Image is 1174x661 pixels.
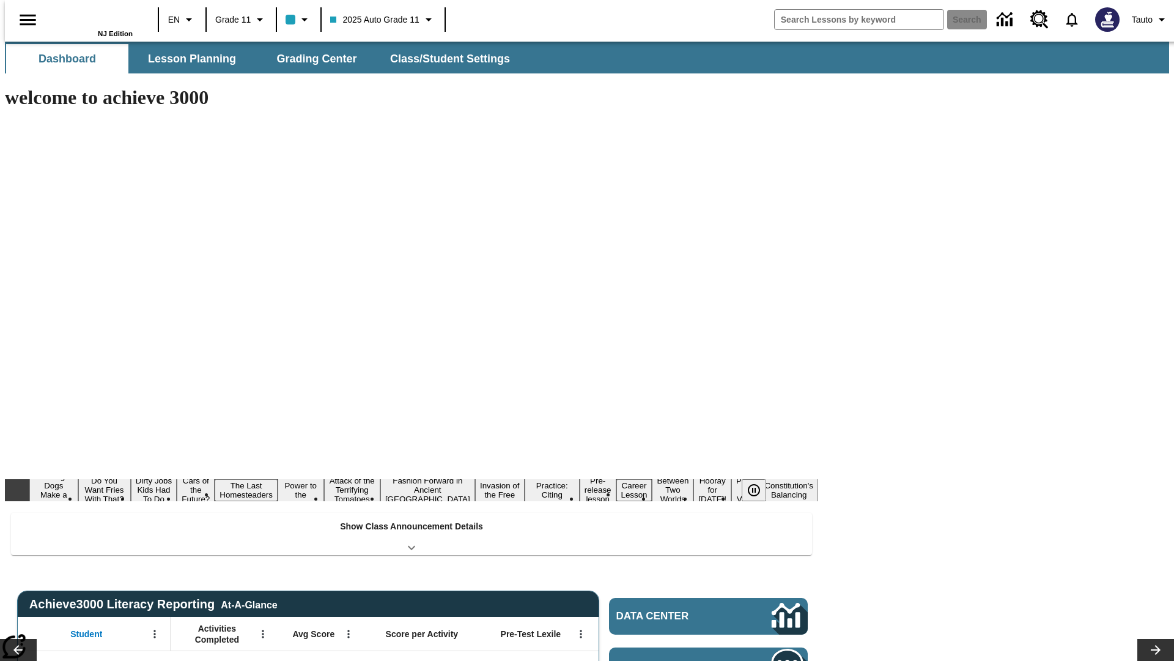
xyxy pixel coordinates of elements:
div: Home [53,4,133,37]
span: Student [70,629,102,640]
p: Show Class Announcement Details [340,520,483,533]
span: Data Center [616,610,731,622]
img: Avatar [1095,7,1120,32]
button: Slide 6 Solar Power to the People [278,470,324,510]
button: Slide 9 The Invasion of the Free CD [475,470,525,510]
a: Data Center [989,3,1023,37]
button: Class/Student Settings [380,44,520,73]
span: EN [168,13,180,26]
button: Slide 13 Between Two Worlds [652,474,693,506]
div: At-A-Glance [221,597,277,611]
a: Home [53,6,133,30]
a: Resource Center, Will open in new tab [1023,3,1056,36]
button: Language: EN, Select a language [163,9,202,31]
button: Open Menu [146,625,164,643]
span: Score per Activity [386,629,459,640]
button: Lesson carousel, Next [1137,639,1174,661]
div: SubNavbar [5,44,521,73]
button: Slide 16 The Constitution's Balancing Act [759,470,818,510]
button: Slide 1 Diving Dogs Make a Splash [29,470,78,510]
span: Avg Score [292,629,334,640]
button: Open Menu [254,625,272,643]
button: Open Menu [572,625,590,643]
button: Slide 3 Dirty Jobs Kids Had To Do [131,474,177,506]
button: Slide 15 Point of View [731,474,759,506]
span: Tauto [1132,13,1153,26]
input: search field [775,10,943,29]
button: Class color is light blue. Change class color [281,9,317,31]
button: Dashboard [6,44,128,73]
button: Grading Center [256,44,378,73]
span: Achieve3000 Literacy Reporting [29,597,278,611]
button: Slide 5 The Last Homesteaders [215,479,278,501]
a: Notifications [1056,4,1088,35]
button: Slide 2 Do You Want Fries With That? [78,474,131,506]
div: Pause [742,479,778,501]
button: Slide 11 Pre-release lesson [580,474,616,506]
div: SubNavbar [5,42,1169,73]
button: Class: 2025 Auto Grade 11, Select your class [325,9,440,31]
button: Slide 4 Cars of the Future? [177,474,215,506]
button: Slide 8 Fashion Forward in Ancient Rome [380,474,475,506]
button: Open side menu [10,2,46,38]
a: Data Center [609,598,808,635]
button: Slide 7 Attack of the Terrifying Tomatoes [324,474,380,506]
button: Slide 14 Hooray for Constitution Day! [693,474,731,506]
button: Open Menu [339,625,358,643]
span: NJ Edition [98,30,133,37]
button: Lesson Planning [131,44,253,73]
h1: welcome to achieve 3000 [5,86,818,109]
button: Slide 10 Mixed Practice: Citing Evidence [525,470,580,510]
div: Show Class Announcement Details [11,513,812,555]
span: Pre-Test Lexile [501,629,561,640]
button: Grade: Grade 11, Select a grade [210,9,272,31]
span: 2025 Auto Grade 11 [330,13,419,26]
button: Select a new avatar [1088,4,1127,35]
button: Pause [742,479,766,501]
span: Grade 11 [215,13,251,26]
button: Slide 12 Career Lesson [616,479,652,501]
span: Activities Completed [177,623,257,645]
button: Profile/Settings [1127,9,1174,31]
